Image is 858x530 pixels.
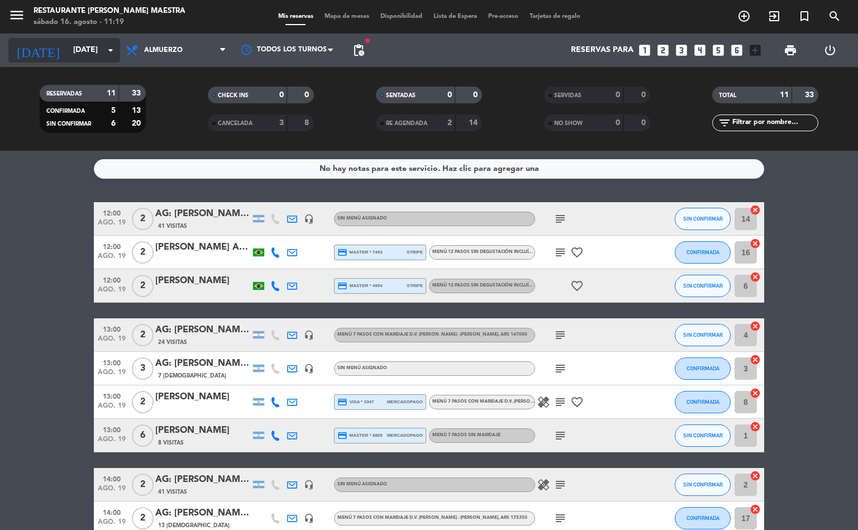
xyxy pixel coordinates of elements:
button: SIN CONFIRMAR [675,474,731,496]
strong: 14 [469,119,480,127]
i: favorite_border [570,246,584,259]
i: subject [554,362,567,375]
span: Sin menú asignado [337,366,387,370]
span: 14:00 [98,472,126,485]
strong: 0 [641,119,648,127]
i: looks_5 [711,43,726,58]
i: subject [554,429,567,442]
i: healing [537,478,550,491]
input: Filtrar por nombre... [731,117,818,129]
i: cancel [750,421,761,432]
span: 14:00 [98,505,126,518]
i: credit_card [337,397,347,407]
button: CONFIRMADA [675,391,731,413]
span: CONFIRMADA [687,399,719,405]
i: headset_mic [304,364,314,374]
span: master * 6805 [337,431,383,441]
button: SIN CONFIRMAR [675,424,731,447]
span: 6 [132,424,154,447]
span: 12:00 [98,240,126,252]
i: looks_one [637,43,652,58]
button: SIN CONFIRMAR [675,275,731,297]
div: sábado 16. agosto - 11:19 [34,17,185,28]
strong: 0 [279,91,284,99]
span: SIN CONFIRMAR [683,216,723,222]
strong: 0 [447,91,452,99]
span: ago. 19 [98,286,126,299]
span: master * 4954 [337,281,383,291]
i: exit_to_app [768,9,781,23]
i: turned_in_not [798,9,811,23]
span: NO SHOW [554,121,583,126]
i: headset_mic [304,214,314,224]
i: cancel [750,271,761,283]
i: search [828,9,841,23]
span: 41 Visitas [158,488,187,496]
span: ago. 19 [98,219,126,232]
span: SIN CONFIRMAR [683,432,723,438]
div: AG: [PERSON_NAME] x 3 / [PERSON_NAME] DE LOS [PERSON_NAME] [155,356,250,371]
span: TOTAL [719,93,736,98]
span: pending_actions [352,44,365,57]
strong: 0 [304,91,311,99]
span: CHECK INS [218,93,249,98]
span: 3 [132,357,154,380]
span: 12:00 [98,206,126,219]
span: print [784,44,797,57]
div: AG: [PERSON_NAME] x2 / SUNTRIP [155,207,250,221]
span: 24 Visitas [158,338,187,347]
span: SERVIDAS [554,93,581,98]
span: 2 [132,474,154,496]
i: add_circle_outline [737,9,751,23]
i: subject [554,328,567,342]
strong: 20 [132,120,143,127]
strong: 13 [132,107,143,114]
div: [PERSON_NAME] [155,274,250,288]
strong: 8 [304,119,311,127]
span: ago. 19 [98,369,126,381]
span: Lista de Espera [428,13,483,20]
span: 13 [DEMOGRAPHIC_DATA] [158,521,230,530]
span: CONFIRMADA [687,515,719,521]
span: fiber_manual_record [364,37,371,44]
strong: 11 [780,91,789,99]
span: CONFIRMADA [687,365,719,371]
strong: 6 [111,120,116,127]
span: Mapa de mesas [319,13,375,20]
i: cancel [750,321,761,332]
i: credit_card [337,281,347,291]
div: LOG OUT [810,34,850,67]
i: arrow_drop_down [104,44,117,57]
span: SIN CONFIRMAR [683,283,723,289]
button: CONFIRMADA [675,241,731,264]
span: master * 7453 [337,247,383,257]
span: SIN CONFIRMAR [683,332,723,338]
span: stripe [407,282,423,289]
span: 2 [132,391,154,413]
button: SIN CONFIRMAR [675,324,731,346]
span: SIN CONFIRMAR [46,121,91,127]
strong: 5 [111,107,116,114]
div: AG: [PERSON_NAME] X2/ AYMARA [155,323,250,337]
button: CONFIRMADA [675,357,731,380]
span: ago. 19 [98,252,126,265]
span: CONFIRMADA [687,249,719,255]
span: Reservas para [571,46,633,55]
span: Menú 7 pasos sin maridaje [432,433,500,437]
span: visa * 3347 [337,397,374,407]
i: headset_mic [304,330,314,340]
span: 2 [132,275,154,297]
i: add_box [748,43,762,58]
strong: 0 [473,91,480,99]
span: 13:00 [98,322,126,335]
span: CANCELADA [218,121,252,126]
strong: 3 [279,119,284,127]
strong: 33 [132,89,143,97]
span: 13:00 [98,356,126,369]
span: SIN CONFIRMAR [683,481,723,488]
span: Mis reservas [273,13,319,20]
strong: 0 [641,91,648,99]
span: mercadopago [387,398,423,405]
div: [PERSON_NAME] [155,390,250,404]
span: , ARS 147000 [498,332,527,337]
